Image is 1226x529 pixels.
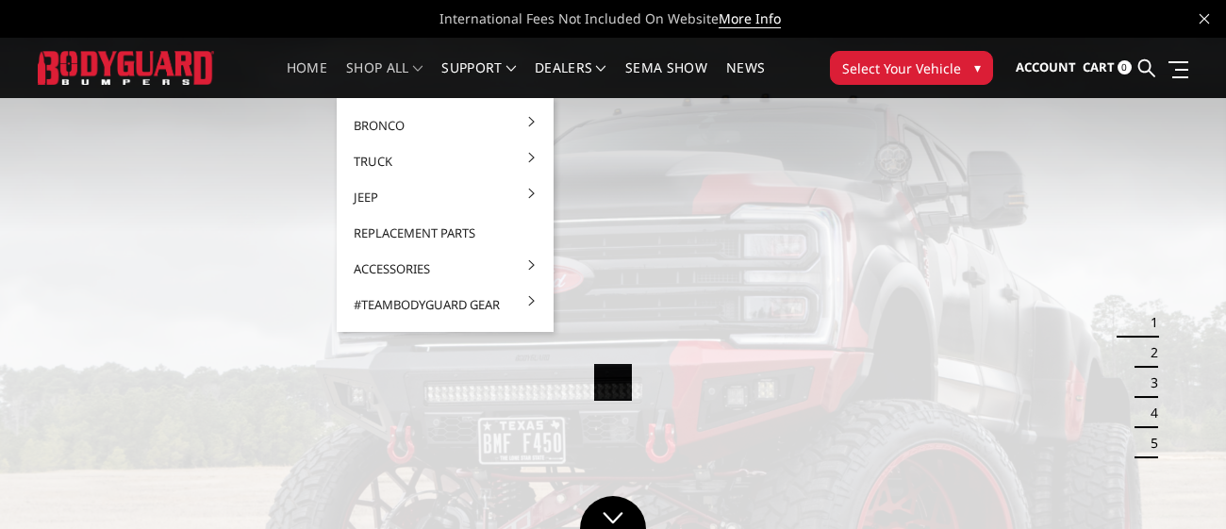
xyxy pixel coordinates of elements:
a: Truck [344,143,546,179]
a: SEMA Show [625,61,707,98]
a: Cart 0 [1083,42,1132,93]
a: Bronco [344,107,546,143]
button: Select Your Vehicle [830,51,993,85]
a: Home [287,61,327,98]
button: 5 of 5 [1139,428,1158,458]
a: Dealers [535,61,606,98]
a: Account [1016,42,1076,93]
span: Account [1016,58,1076,75]
a: Accessories [344,251,546,287]
button: 4 of 5 [1139,398,1158,428]
button: 1 of 5 [1139,307,1158,338]
span: Select Your Vehicle [842,58,961,78]
button: 3 of 5 [1139,368,1158,398]
button: 2 of 5 [1139,338,1158,368]
a: More Info [719,9,781,28]
span: 0 [1118,60,1132,74]
a: Click to Down [580,496,646,529]
span: ▾ [974,58,981,77]
a: #TeamBodyguard Gear [344,287,546,322]
img: BODYGUARD BUMPERS [38,51,214,86]
a: Jeep [344,179,546,215]
a: Support [441,61,516,98]
a: Replacement Parts [344,215,546,251]
a: shop all [346,61,422,98]
a: News [726,61,765,98]
span: Cart [1083,58,1115,75]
